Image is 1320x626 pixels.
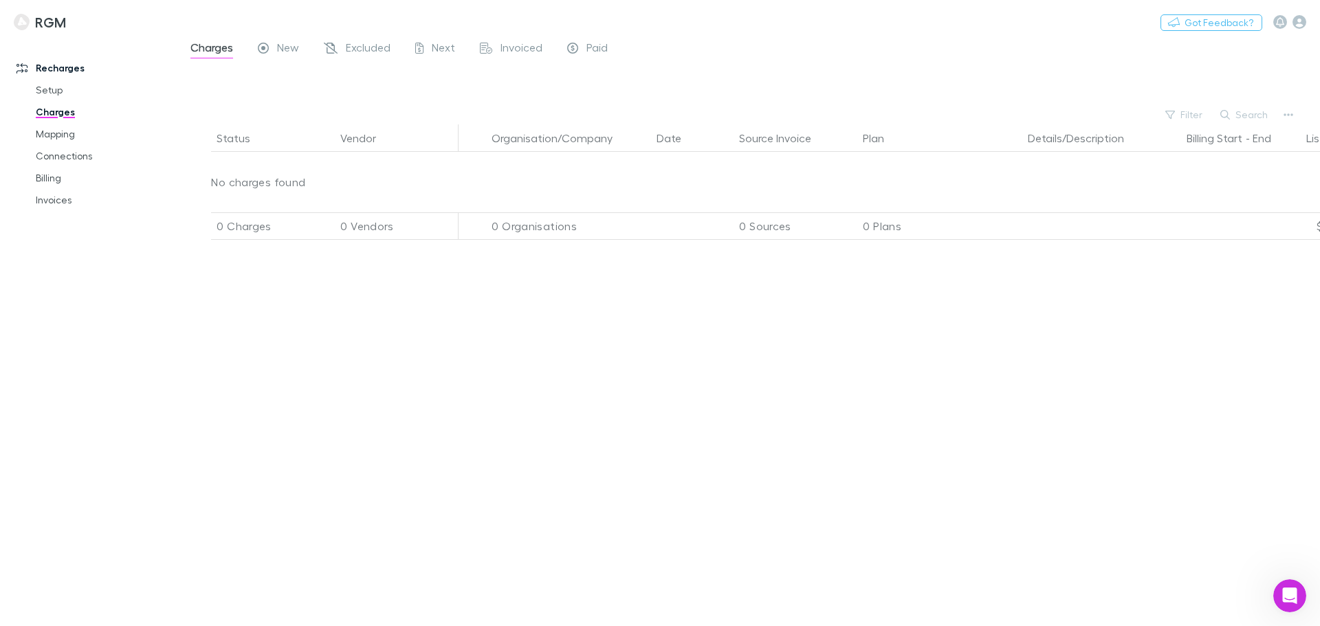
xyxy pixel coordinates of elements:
div: 0 Charges [211,212,335,240]
button: Vendor [340,124,393,152]
a: Connections [22,145,186,167]
a: Recharges [3,57,186,79]
div: 0 Sources [734,212,857,240]
button: End [1253,124,1271,152]
a: Charges [22,101,186,123]
a: Invoices [22,189,186,211]
span: Charges [190,41,233,58]
a: Mapping [22,123,186,145]
span: Excluded [346,41,390,58]
img: RGM's Logo [14,14,30,30]
span: Next [432,41,455,58]
button: Plan [863,124,901,152]
button: Billing Start [1187,124,1242,152]
span: Invoiced [500,41,542,58]
span: New [277,41,299,58]
button: Details/Description [1028,124,1141,152]
div: 0 Organisations [486,212,651,240]
button: Got Feedback? [1160,14,1262,31]
span: Paid [586,41,608,58]
p: No charges found [178,152,327,212]
button: Filter [1158,107,1211,123]
button: Organisation/Company [492,124,629,152]
a: RGM [5,5,75,38]
button: Source Invoice [739,124,828,152]
div: - [1152,124,1285,152]
button: Search [1213,107,1276,123]
h3: RGM [35,14,66,30]
iframe: Intercom live chat [1273,579,1306,612]
a: Setup [22,79,186,101]
button: Status [217,124,267,152]
button: Date [657,124,698,152]
div: 0 Plans [857,212,1022,240]
a: Billing [22,167,186,189]
div: 0 Vendors [335,212,459,240]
